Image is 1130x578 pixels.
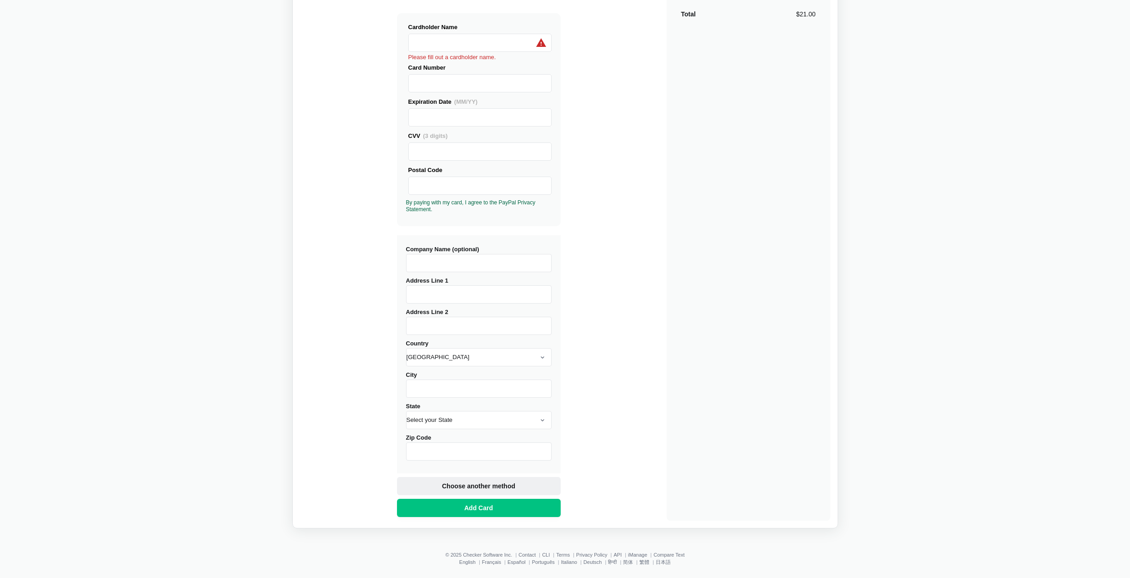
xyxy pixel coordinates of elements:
[518,552,536,558] a: Contact
[445,552,518,558] li: © 2025 Checker Software Inc.
[608,559,617,565] a: हिन्दी
[406,246,552,272] label: Company Name (optional)
[406,309,552,335] label: Address Line 2
[412,109,547,126] iframe: Secure Credit Card Frame - Expiration Date
[556,552,570,558] a: Terms
[408,131,552,141] div: CVV
[628,552,647,558] a: iManage
[653,552,684,558] a: Compare Text
[482,559,501,565] a: Français
[408,63,552,72] div: Card Number
[406,403,552,429] label: State
[406,380,552,398] input: City
[412,177,547,194] iframe: Secure Credit Card Frame - Postal Code
[412,143,547,160] iframe: Secure Credit Card Frame - CVV
[408,165,552,175] div: Postal Code
[406,199,536,212] a: By paying with my card, I agree to the PayPal Privacy Statement.
[406,340,552,366] label: Country
[406,371,552,398] label: City
[532,559,555,565] a: Português
[406,277,552,304] label: Address Line 1
[681,10,696,18] strong: Total
[408,22,552,32] div: Cardholder Name
[406,285,552,304] input: Address Line 1
[412,34,547,51] iframe: Secure Credit Card Frame - Cardholder Name
[406,411,552,429] select: State
[408,53,552,61] div: Please fill out a cardholder name.
[412,75,547,92] iframe: Secure Credit Card Frame - Credit Card Number
[507,559,526,565] a: Español
[406,442,552,461] input: Zip Code
[542,552,550,558] a: CLI
[440,482,517,491] span: Choose another method
[423,132,447,139] span: (3 digits)
[576,552,607,558] a: Privacy Policy
[656,559,671,565] a: 日本語
[408,97,552,106] div: Expiration Date
[454,98,477,105] span: (MM/YY)
[623,559,633,565] a: 简体
[639,559,649,565] a: 繁體
[397,499,561,517] button: Add Card
[397,477,561,495] button: Choose another method
[561,559,577,565] a: Italiano
[613,552,622,558] a: API
[796,10,816,19] div: $21.00
[406,348,552,366] select: Country
[459,559,476,565] a: English
[462,503,495,512] span: Add Card
[406,254,552,272] input: Company Name (optional)
[406,317,552,335] input: Address Line 2
[406,434,552,461] label: Zip Code
[583,559,602,565] a: Deutsch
